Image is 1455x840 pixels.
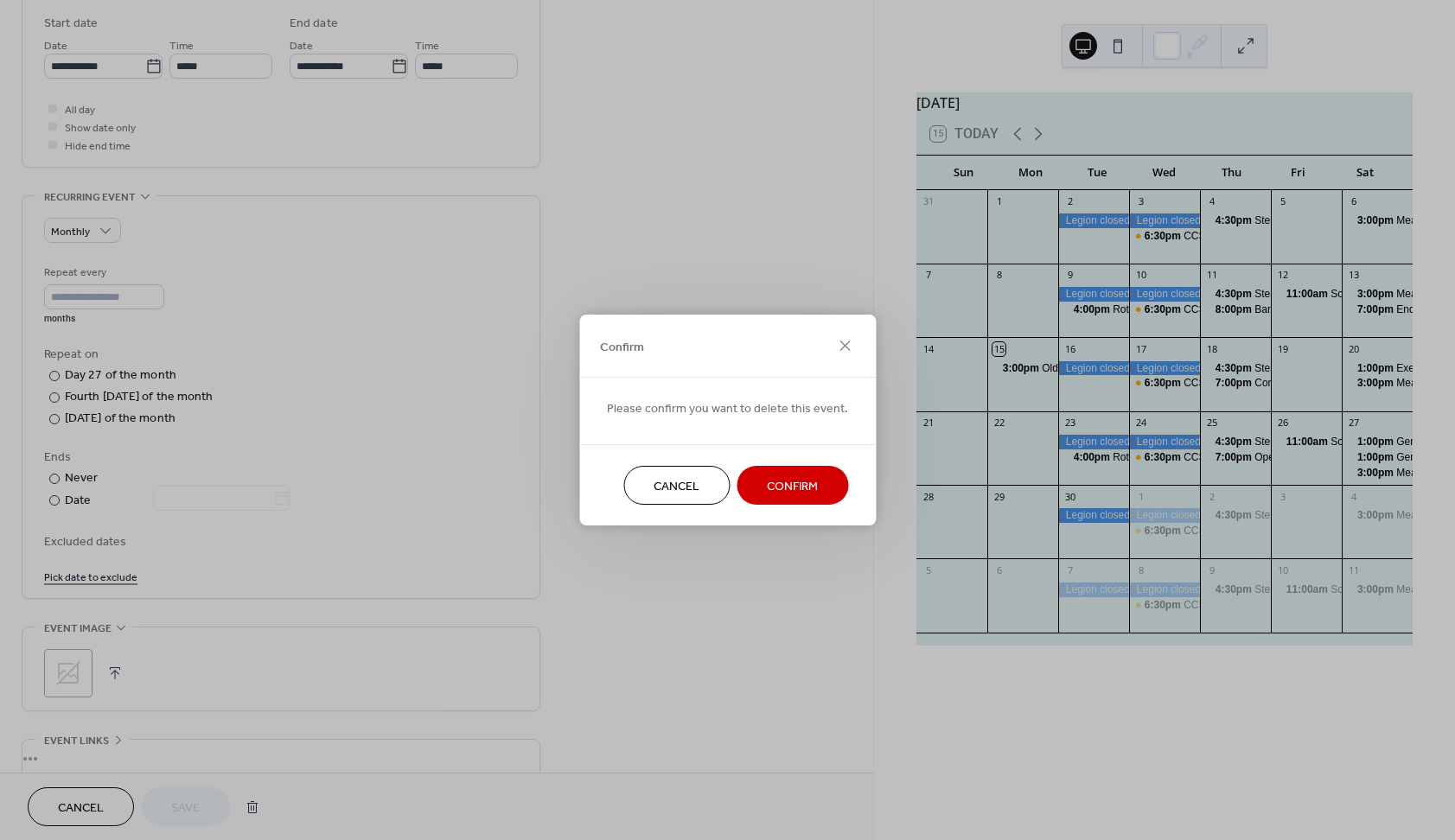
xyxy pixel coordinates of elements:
[654,478,699,496] span: Cancel
[737,466,848,505] button: Confirm
[607,400,848,418] span: Please confirm you want to delete this event.
[600,338,644,356] span: Confirm
[623,466,730,505] button: Cancel
[767,478,818,496] span: Confirm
